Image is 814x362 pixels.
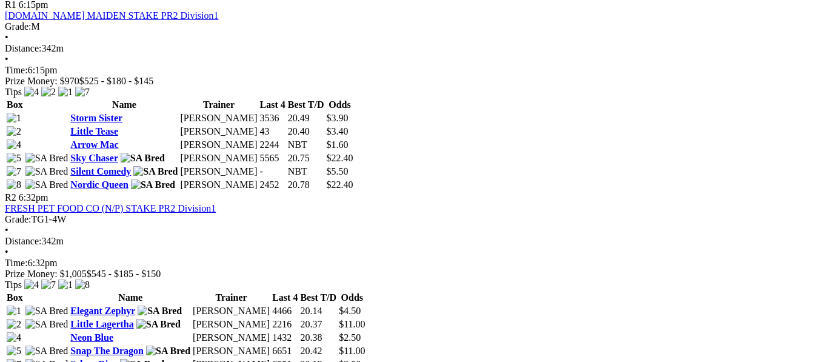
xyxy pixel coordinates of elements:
span: • [5,225,8,235]
span: 6:32pm [19,192,48,203]
td: NBT [287,166,325,178]
span: Distance: [5,236,41,246]
span: Tips [5,280,22,290]
img: SA Bred [25,346,68,357]
a: Arrow Mac [70,139,118,150]
img: SA Bred [25,179,68,190]
td: [PERSON_NAME] [192,318,270,330]
td: 2216 [272,318,298,330]
span: $22.40 [326,153,353,163]
img: SA Bred [136,319,181,330]
td: 20.37 [299,318,337,330]
th: Name [70,292,191,304]
td: 20.78 [287,179,325,191]
td: NBT [287,139,325,151]
img: 2 [41,87,56,98]
a: Storm Sister [70,113,122,123]
td: [PERSON_NAME] [179,152,258,164]
div: 6:15pm [5,65,809,76]
a: Nordic Queen [70,179,128,190]
td: 3536 [259,112,286,124]
span: $11.00 [339,346,365,356]
div: Prize Money: $970 [5,76,809,87]
img: 8 [7,179,21,190]
img: 2 [7,126,21,137]
img: 8 [75,280,90,290]
div: 6:32pm [5,258,809,269]
td: 6651 [272,345,298,357]
span: $2.50 [339,332,361,343]
div: Prize Money: $1,005 [5,269,809,280]
td: 43 [259,126,286,138]
img: SA Bred [133,166,178,177]
img: 7 [75,87,90,98]
img: SA Bred [146,346,190,357]
th: Best T/D [299,292,337,304]
th: Last 4 [272,292,298,304]
img: 2 [7,319,21,330]
span: Grade: [5,214,32,224]
img: SA Bred [131,179,175,190]
span: $4.50 [339,306,361,316]
td: 5565 [259,152,286,164]
td: 20.42 [299,345,337,357]
img: SA Bred [121,153,165,164]
td: [PERSON_NAME] [192,305,270,317]
td: [PERSON_NAME] [179,179,258,191]
img: 4 [24,280,39,290]
td: [PERSON_NAME] [179,126,258,138]
td: 20.14 [299,305,337,317]
a: Elegant Zephyr [70,306,135,316]
img: 4 [24,87,39,98]
td: [PERSON_NAME] [192,345,270,357]
span: Box [7,292,23,303]
td: 2244 [259,139,286,151]
th: Trainer [192,292,270,304]
img: SA Bred [25,166,68,177]
span: $3.90 [326,113,348,123]
a: Sky Chaser [70,153,118,163]
img: 7 [41,280,56,290]
td: [PERSON_NAME] [192,332,270,344]
span: $1.60 [326,139,348,150]
div: M [5,21,809,32]
img: 1 [58,280,73,290]
img: 5 [7,346,21,357]
img: 1 [58,87,73,98]
span: $22.40 [326,179,353,190]
a: Little Lagertha [70,319,133,329]
a: [DOMAIN_NAME] MAIDEN STAKE PR2 Division1 [5,10,219,21]
td: 20.40 [287,126,325,138]
img: SA Bred [138,306,182,317]
span: Box [7,99,23,110]
th: Last 4 [259,99,286,111]
span: $545 - $185 - $150 [87,269,161,279]
th: Odds [338,292,365,304]
img: SA Bred [25,319,68,330]
td: [PERSON_NAME] [179,139,258,151]
img: 5 [7,153,21,164]
span: • [5,54,8,64]
img: SA Bred [25,153,68,164]
div: 342m [5,236,809,247]
td: - [259,166,286,178]
span: Time: [5,258,28,268]
span: $11.00 [339,319,365,329]
a: Neon Blue [70,332,113,343]
a: Silent Comedy [70,166,131,176]
span: R2 [5,192,16,203]
td: 4466 [272,305,298,317]
span: Grade: [5,21,32,32]
span: • [5,32,8,42]
span: $5.50 [326,166,348,176]
td: 20.49 [287,112,325,124]
a: Little Tease [70,126,118,136]
img: 4 [7,332,21,343]
div: TG1-4W [5,214,809,225]
td: 20.38 [299,332,337,344]
td: 1432 [272,332,298,344]
span: Time: [5,65,28,75]
img: SA Bred [25,306,68,317]
a: Snap The Dragon [70,346,144,356]
th: Odds [325,99,353,111]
